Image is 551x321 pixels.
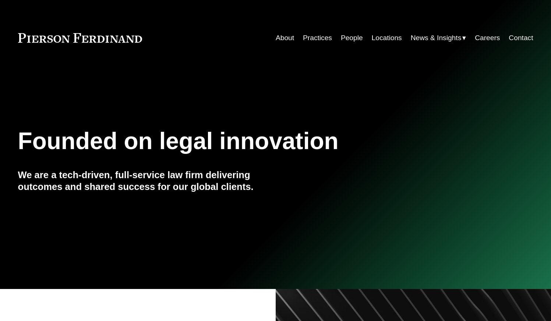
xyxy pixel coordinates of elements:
[276,31,294,45] a: About
[475,31,500,45] a: Careers
[341,31,363,45] a: People
[303,31,332,45] a: Practices
[18,128,448,155] h1: Founded on legal innovation
[372,31,402,45] a: Locations
[411,31,466,45] a: folder dropdown
[411,32,462,45] span: News & Insights
[509,31,533,45] a: Contact
[18,169,276,193] h4: We are a tech-driven, full-service law firm delivering outcomes and shared success for our global...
